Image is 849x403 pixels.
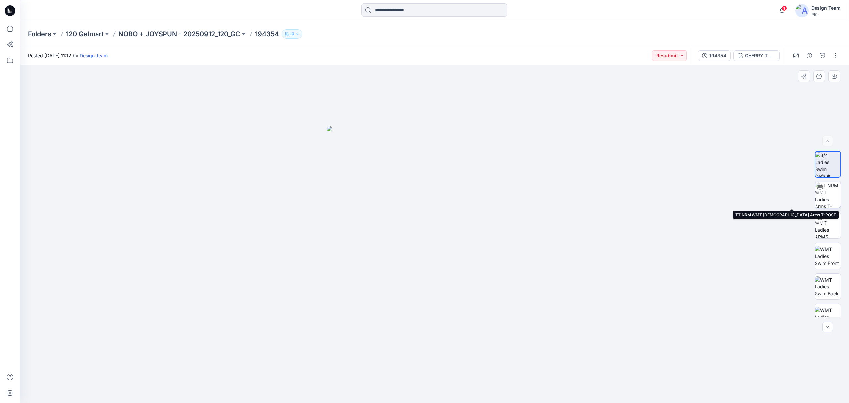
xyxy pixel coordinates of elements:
img: TT NRM WMT Ladies Arms T-POSE [815,182,841,208]
img: WMT Ladies Swim Front [815,246,841,267]
button: 10 [282,29,302,39]
div: PIC [811,12,841,17]
button: Details [804,50,815,61]
button: CHERRY TOMATO [733,50,780,61]
span: 1 [782,6,787,11]
div: 194354 [709,52,726,59]
img: eyJhbGciOiJIUzI1NiIsImtpZCI6IjAiLCJzbHQiOiJzZXMiLCJ0eXAiOiJKV1QifQ.eyJkYXRhIjp7InR5cGUiOiJzdG9yYW... [327,126,542,403]
div: Design Team [811,4,841,12]
p: 194354 [255,29,279,39]
img: WMT Ladies Swim Back [815,276,841,297]
button: 194354 [698,50,731,61]
img: avatar [795,4,809,17]
span: Posted [DATE] 11:12 by [28,52,108,59]
img: TT NRM WMT Ladies ARMS DOWN [815,212,841,238]
a: Folders [28,29,51,39]
a: Design Team [80,53,108,58]
p: 10 [290,30,294,38]
img: 3/4 Ladies Swim Default [815,152,840,177]
img: WMT Ladies Swim Left [815,307,841,328]
a: 120 Gelmart [66,29,104,39]
a: NOBO + JOYSPUN - 20250912_120_GC [118,29,240,39]
div: CHERRY TOMATO [745,52,775,59]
